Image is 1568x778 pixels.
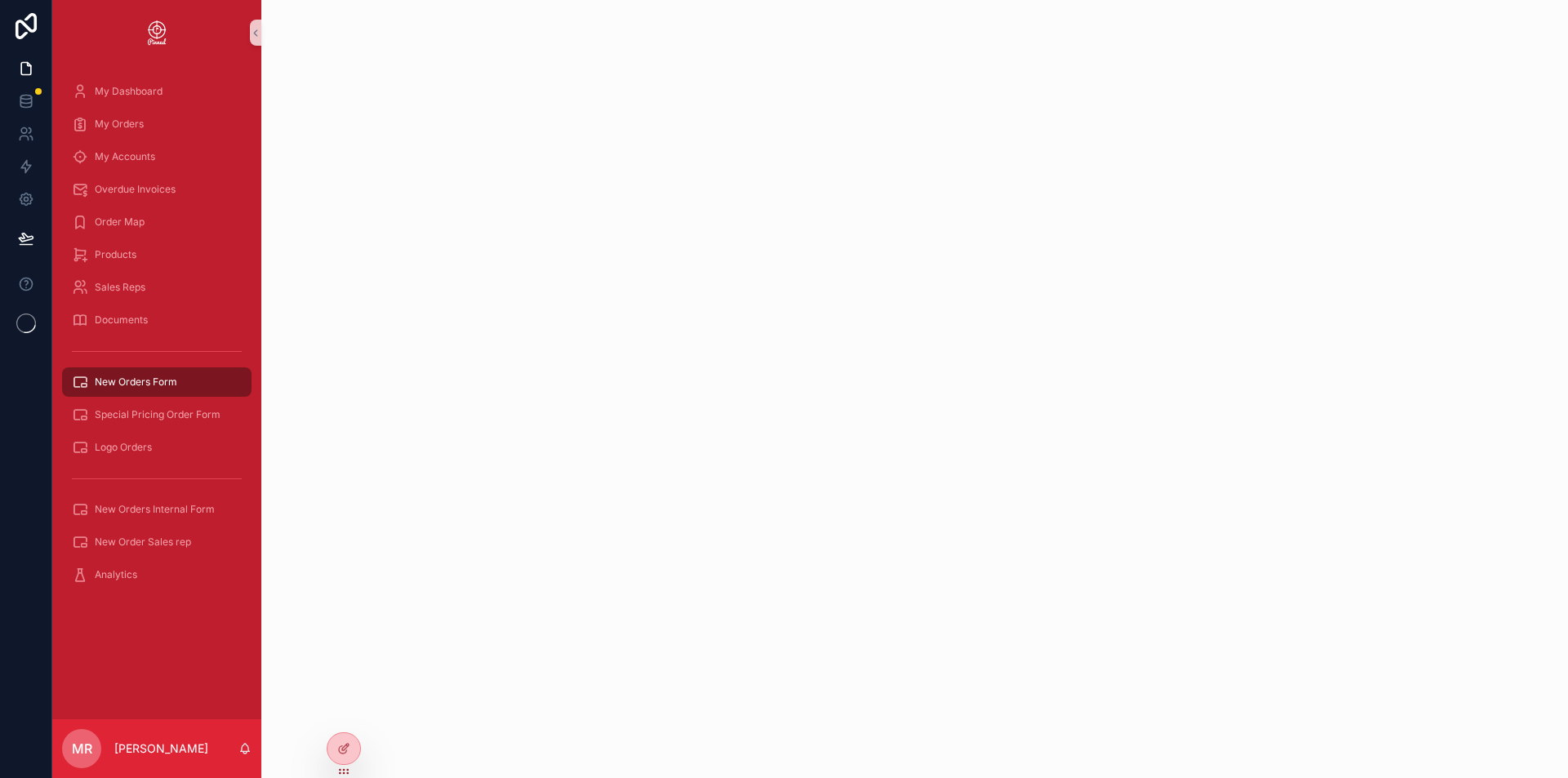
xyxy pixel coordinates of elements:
a: New Orders Form [62,367,252,397]
span: New Orders Internal Form [95,503,215,516]
a: Overdue Invoices [62,175,252,204]
span: Products [95,248,136,261]
span: New Orders Form [95,376,177,389]
a: Logo Orders [62,433,252,462]
a: Analytics [62,560,252,589]
span: MR [72,739,92,758]
span: My Accounts [95,150,155,163]
p: [PERSON_NAME] [114,740,208,757]
a: New Order Sales rep [62,527,252,557]
a: Documents [62,305,252,335]
span: My Dashboard [95,85,163,98]
span: Analytics [95,568,137,581]
a: My Dashboard [62,77,252,106]
a: New Orders Internal Form [62,495,252,524]
img: App logo [144,20,170,46]
span: Order Map [95,216,145,229]
a: Products [62,240,252,269]
span: Sales Reps [95,281,145,294]
a: Order Map [62,207,252,237]
span: Overdue Invoices [95,183,176,196]
span: Documents [95,313,148,327]
a: My Accounts [62,142,252,171]
span: New Order Sales rep [95,536,191,549]
span: Logo Orders [95,441,152,454]
a: My Orders [62,109,252,139]
span: Special Pricing Order Form [95,408,220,421]
a: Sales Reps [62,273,252,302]
span: My Orders [95,118,144,131]
a: Special Pricing Order Form [62,400,252,429]
div: scrollable content [52,65,261,611]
